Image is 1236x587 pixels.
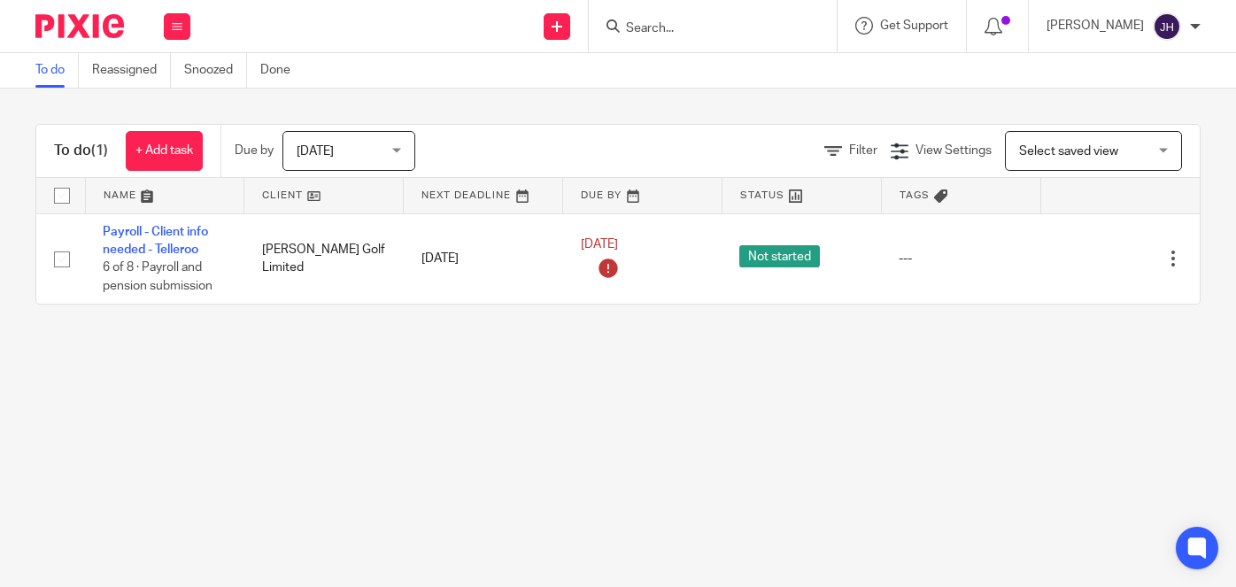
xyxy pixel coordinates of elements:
a: + Add task [126,131,203,171]
img: Pixie [35,14,124,38]
img: svg%3E [1153,12,1181,41]
a: Snoozed [184,53,247,88]
a: Reassigned [92,53,171,88]
span: Select saved view [1019,145,1118,158]
a: To do [35,53,79,88]
span: Get Support [880,19,948,32]
span: (1) [91,143,108,158]
td: [DATE] [404,213,563,304]
span: Tags [900,190,930,200]
span: Not started [739,245,820,267]
td: [PERSON_NAME] Golf Limited [244,213,404,304]
p: [PERSON_NAME] [1047,17,1144,35]
input: Search [624,21,784,37]
span: [DATE] [297,145,334,158]
span: [DATE] [581,238,618,251]
a: Done [260,53,304,88]
span: Filter [849,144,877,157]
div: --- [899,250,1023,267]
h1: To do [54,142,108,160]
span: View Settings [915,144,992,157]
a: Payroll - Client info needed - Telleroo [103,226,208,256]
span: 6 of 8 · Payroll and pension submission [103,261,212,292]
p: Due by [235,142,274,159]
